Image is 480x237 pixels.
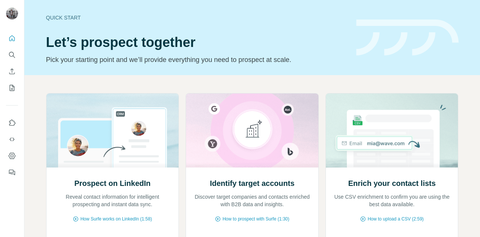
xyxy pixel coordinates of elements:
[46,54,347,65] p: Pick your starting point and we’ll provide everything you need to prospect at scale.
[6,149,18,163] button: Dashboard
[6,32,18,45] button: Quick start
[6,166,18,179] button: Feedback
[333,193,451,208] p: Use CSV enrichment to confirm you are using the best data available.
[186,94,319,168] img: Identify target accounts
[6,65,18,78] button: Enrich CSV
[46,14,347,21] div: Quick start
[367,216,423,222] span: How to upload a CSV (2:59)
[325,94,459,168] img: Enrich your contact lists
[356,20,459,56] img: banner
[6,8,18,20] img: Avatar
[54,193,171,208] p: Reveal contact information for intelligent prospecting and instant data sync.
[6,48,18,62] button: Search
[222,216,289,222] span: How to prospect with Surfe (1:30)
[193,193,311,208] p: Discover target companies and contacts enriched with B2B data and insights.
[210,178,295,189] h2: Identify target accounts
[6,116,18,130] button: Use Surfe on LinkedIn
[46,35,347,50] h1: Let’s prospect together
[46,94,179,168] img: Prospect on LinkedIn
[6,133,18,146] button: Use Surfe API
[348,178,435,189] h2: Enrich your contact lists
[74,178,150,189] h2: Prospect on LinkedIn
[80,216,152,222] span: How Surfe works on LinkedIn (1:58)
[6,81,18,95] button: My lists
